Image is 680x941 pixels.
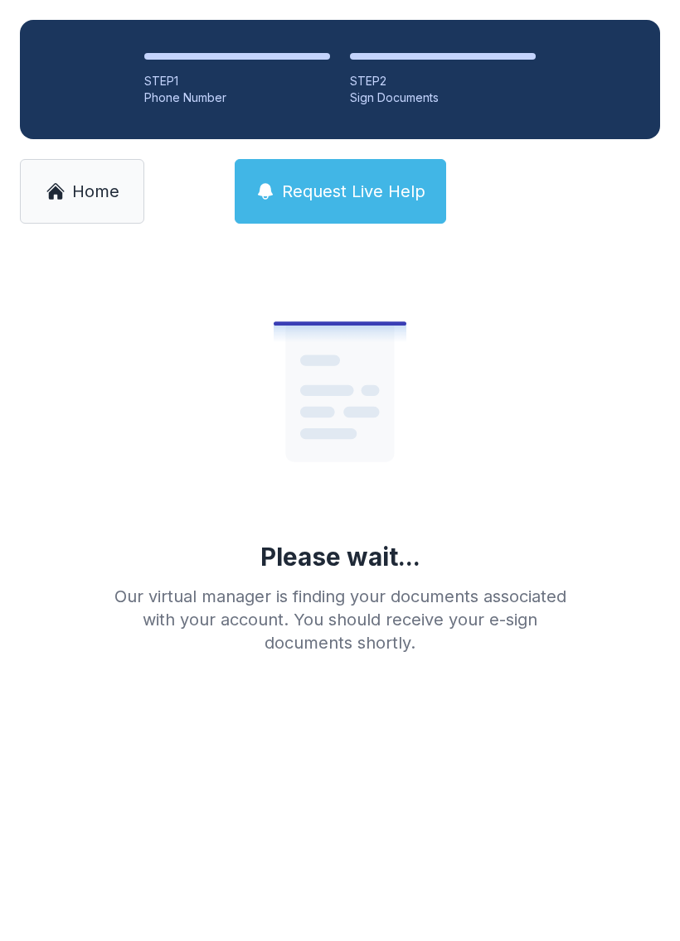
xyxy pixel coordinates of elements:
span: Home [72,180,119,203]
div: STEP 1 [144,73,330,89]
div: Our virtual manager is finding your documents associated with your account. You should receive yo... [101,585,579,654]
span: Request Live Help [282,180,425,203]
div: STEP 2 [350,73,536,89]
div: Please wait... [260,542,420,572]
div: Sign Documents [350,89,536,106]
div: Phone Number [144,89,330,106]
